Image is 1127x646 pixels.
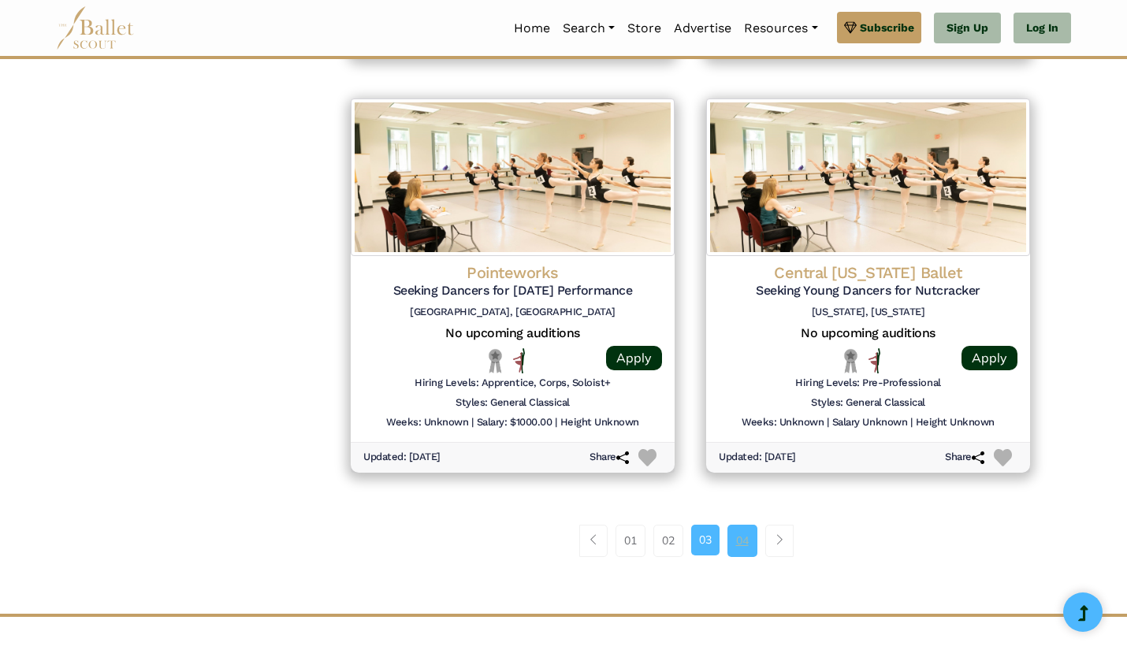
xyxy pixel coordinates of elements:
a: 02 [653,525,683,556]
a: Log In [1014,13,1071,44]
h6: Updated: [DATE] [363,451,441,464]
a: Resources [738,12,824,45]
h6: Salary: $1000.00 [477,416,552,429]
img: Local [841,348,861,373]
a: Apply [606,346,662,370]
a: Apply [961,346,1017,370]
a: Home [508,12,556,45]
h6: Height Unknown [916,416,995,429]
a: 01 [616,525,645,556]
h6: Hiring Levels: Pre-Professional [795,377,940,390]
h6: Weeks: Unknown [742,416,824,429]
h6: Weeks: Unknown [386,416,468,429]
h4: Pointeworks [363,262,662,283]
img: Logo [706,98,1030,256]
img: All [868,348,880,373]
h6: Hiring Levels: Apprentice, Corps, Soloist+ [415,377,611,390]
h6: [US_STATE], [US_STATE] [719,306,1017,319]
a: Subscribe [837,12,921,43]
span: Subscribe [860,19,914,36]
img: Heart [994,449,1012,467]
img: Heart [638,449,656,467]
a: 03 [691,525,720,555]
a: Advertise [668,12,738,45]
a: Sign Up [934,13,1001,44]
h6: Share [945,451,984,464]
h5: No upcoming auditions [363,325,662,342]
h6: Styles: General Classical [811,396,925,410]
h5: Seeking Young Dancers for Nutcracker [719,283,1017,299]
h6: | [555,416,557,429]
h6: [GEOGRAPHIC_DATA], [GEOGRAPHIC_DATA] [363,306,662,319]
img: Logo [351,98,675,256]
h4: Central [US_STATE] Ballet [719,262,1017,283]
a: Search [556,12,621,45]
h6: Height Unknown [560,416,639,429]
a: 04 [727,525,757,556]
img: gem.svg [844,19,857,36]
a: Store [621,12,668,45]
h6: | [471,416,474,429]
img: Local [485,348,505,373]
h6: | [910,416,913,429]
nav: Page navigation example [579,525,802,556]
h5: Seeking Dancers for [DATE] Performance [363,283,662,299]
h6: Salary Unknown [832,416,907,429]
img: All [513,348,525,373]
h6: Styles: General Classical [456,396,570,410]
h6: Share [590,451,629,464]
h6: | [827,416,829,429]
h6: Updated: [DATE] [719,451,796,464]
h5: No upcoming auditions [719,325,1017,342]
